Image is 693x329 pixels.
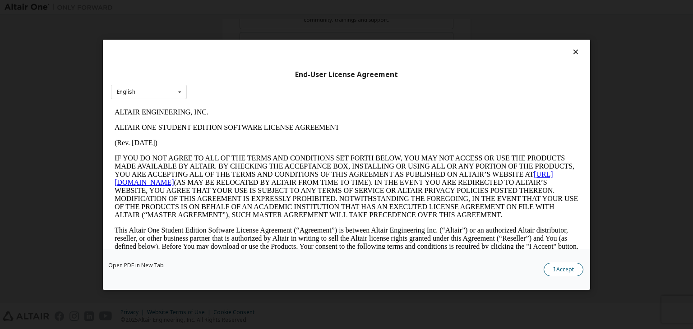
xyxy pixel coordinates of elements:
p: IF YOU DO NOT AGREE TO ALL OF THE TERMS AND CONDITIONS SET FORTH BELOW, YOU MAY NOT ACCESS OR USE... [4,50,467,114]
div: End-User License Agreement [111,70,582,79]
button: I Accept [544,263,583,276]
p: ALTAIR ONE STUDENT EDITION SOFTWARE LICENSE AGREEMENT [4,19,467,27]
div: English [117,89,135,95]
p: This Altair One Student Edition Software License Agreement (“Agreement”) is between Altair Engine... [4,122,467,154]
p: (Rev. [DATE]) [4,34,467,42]
a: [URL][DOMAIN_NAME] [4,66,442,82]
a: Open PDF in New Tab [108,263,164,268]
p: ALTAIR ENGINEERING, INC. [4,4,467,12]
